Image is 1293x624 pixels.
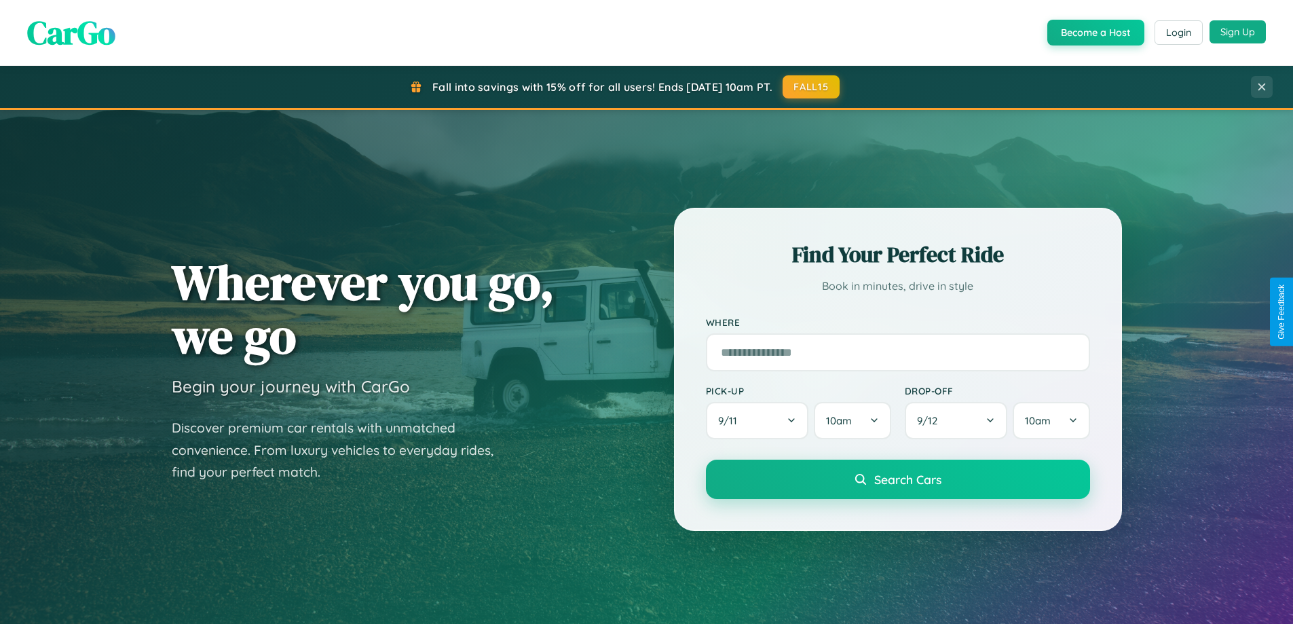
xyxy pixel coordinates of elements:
button: FALL15 [783,75,840,98]
h2: Find Your Perfect Ride [706,240,1090,270]
button: 9/12 [905,402,1008,439]
button: Login [1155,20,1203,45]
button: 10am [814,402,891,439]
span: Search Cars [874,472,941,487]
button: 10am [1013,402,1089,439]
button: Become a Host [1047,20,1144,45]
span: 10am [826,414,852,427]
p: Book in minutes, drive in style [706,276,1090,296]
span: 9 / 11 [718,414,744,427]
span: Fall into savings with 15% off for all users! Ends [DATE] 10am PT. [432,80,772,94]
span: 10am [1025,414,1051,427]
h1: Wherever you go, we go [172,255,555,363]
span: 9 / 12 [917,414,944,427]
p: Discover premium car rentals with unmatched convenience. From luxury vehicles to everyday rides, ... [172,417,511,483]
button: Search Cars [706,460,1090,499]
h3: Begin your journey with CarGo [172,376,410,397]
button: 9/11 [706,402,809,439]
button: Sign Up [1210,20,1266,43]
label: Pick-up [706,385,891,397]
label: Where [706,316,1090,328]
div: Give Feedback [1277,285,1286,339]
label: Drop-off [905,385,1090,397]
span: CarGo [27,10,115,55]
